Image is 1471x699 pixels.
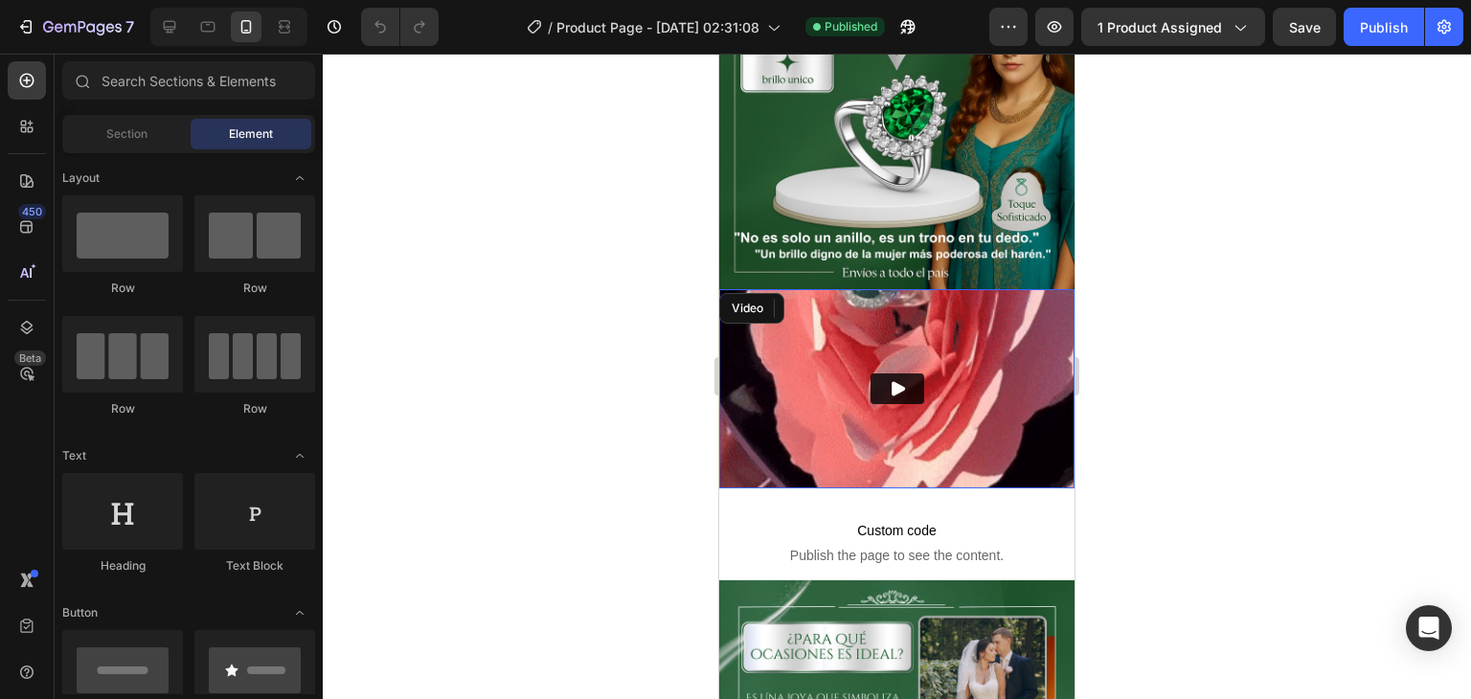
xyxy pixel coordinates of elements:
div: Row [62,400,183,417]
div: Publish [1360,17,1408,37]
span: Toggle open [284,440,315,471]
div: Beta [14,350,46,366]
button: 7 [8,8,143,46]
span: / [548,17,553,37]
div: 450 [18,204,46,219]
div: Row [62,280,183,297]
span: Element [229,125,273,143]
span: Toggle open [284,163,315,193]
span: Product Page - [DATE] 02:31:08 [556,17,759,37]
span: Section [106,125,147,143]
iframe: Design area [719,54,1075,699]
div: Open Intercom Messenger [1406,605,1452,651]
span: 1 product assigned [1098,17,1222,37]
button: 1 product assigned [1081,8,1265,46]
div: Row [194,400,315,417]
p: 7 [125,15,134,38]
span: Save [1289,19,1321,35]
span: Text [62,447,86,464]
input: Search Sections & Elements [62,61,315,100]
button: Publish [1344,8,1424,46]
span: Layout [62,169,100,187]
div: Heading [62,557,183,575]
span: Button [62,604,98,621]
button: Save [1273,8,1336,46]
div: Text Block [194,557,315,575]
div: Undo/Redo [361,8,439,46]
span: Toggle open [284,598,315,628]
div: Row [194,280,315,297]
span: Published [825,18,877,35]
